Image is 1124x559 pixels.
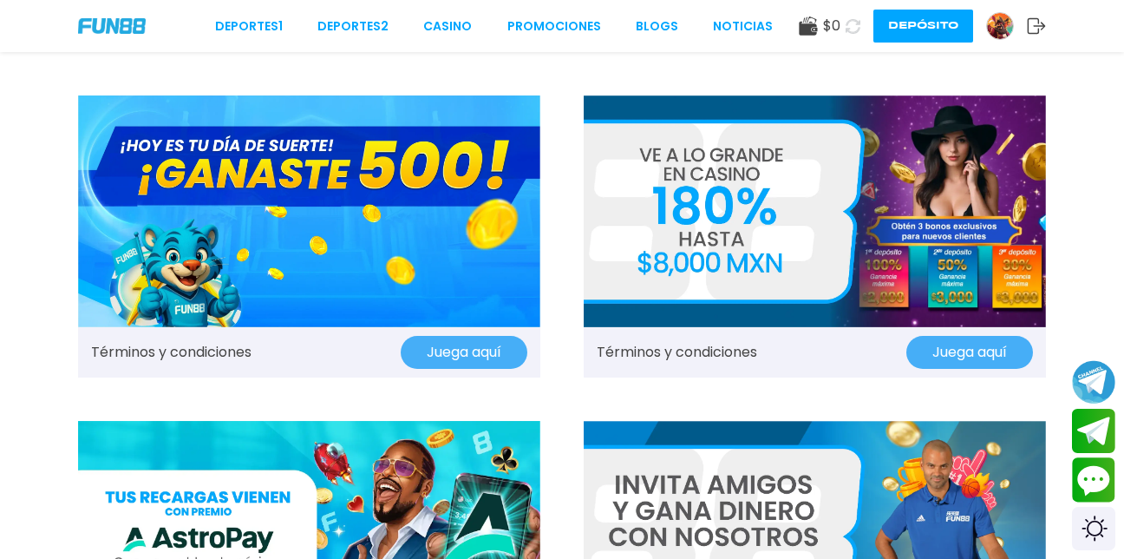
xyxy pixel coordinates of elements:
button: Depósito [873,10,973,43]
button: Join telegram [1072,409,1115,454]
a: NOTICIAS [713,17,773,36]
a: CASINO [423,17,472,36]
span: $ 0 [823,16,840,36]
a: Avatar [986,12,1027,40]
a: Deportes2 [317,17,389,36]
img: Promo Banner [78,95,540,327]
a: BLOGS [636,17,678,36]
button: Join telegram channel [1072,359,1115,404]
a: Términos y condiciones [597,342,757,363]
a: Deportes1 [215,17,283,36]
a: Promociones [507,17,601,36]
img: Company Logo [78,18,146,33]
button: Juega aquí [401,336,527,369]
div: Switch theme [1072,507,1115,550]
img: Promo Banner [584,95,1046,327]
img: Avatar [987,13,1013,39]
a: Términos y condiciones [91,342,252,363]
button: Juega aquí [906,336,1033,369]
button: Contact customer service [1072,457,1115,503]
